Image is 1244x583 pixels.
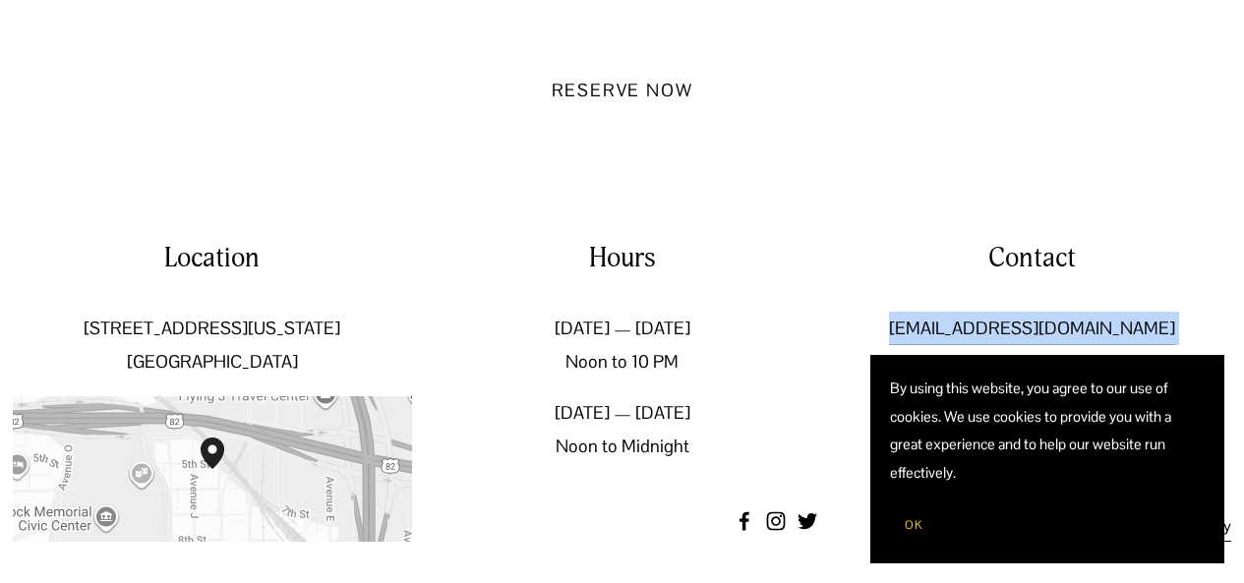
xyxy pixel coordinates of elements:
p: [STREET_ADDRESS][US_STATE] [GEOGRAPHIC_DATA] [13,312,412,379]
p: By using this website, you agree to our use of cookies. We use cookies to provide you with a grea... [890,375,1205,487]
a: [PHONE_NUMBER] [955,345,1108,379]
button: OK [890,506,937,544]
div: Two Docs Brewing Co. 502 Texas Avenue Lubbock, TX, 79401, United States [201,437,248,500]
a: Facebook [735,511,754,531]
button: Reserve Now [516,57,729,122]
a: [EMAIL_ADDRESS][DOMAIN_NAME] [889,312,1175,345]
p: [DATE] — [DATE] Noon to 10 PM [423,312,822,379]
h4: Contact [832,240,1231,276]
a: instagram-unauth [766,511,786,531]
a: twitter-unauth [798,511,817,531]
section: Cookie banner [870,355,1224,563]
span: OK [905,517,922,533]
p: [DATE] — [DATE] Noon to Midnight [423,396,822,463]
h4: Location [13,240,412,276]
h4: Hours [423,240,822,276]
